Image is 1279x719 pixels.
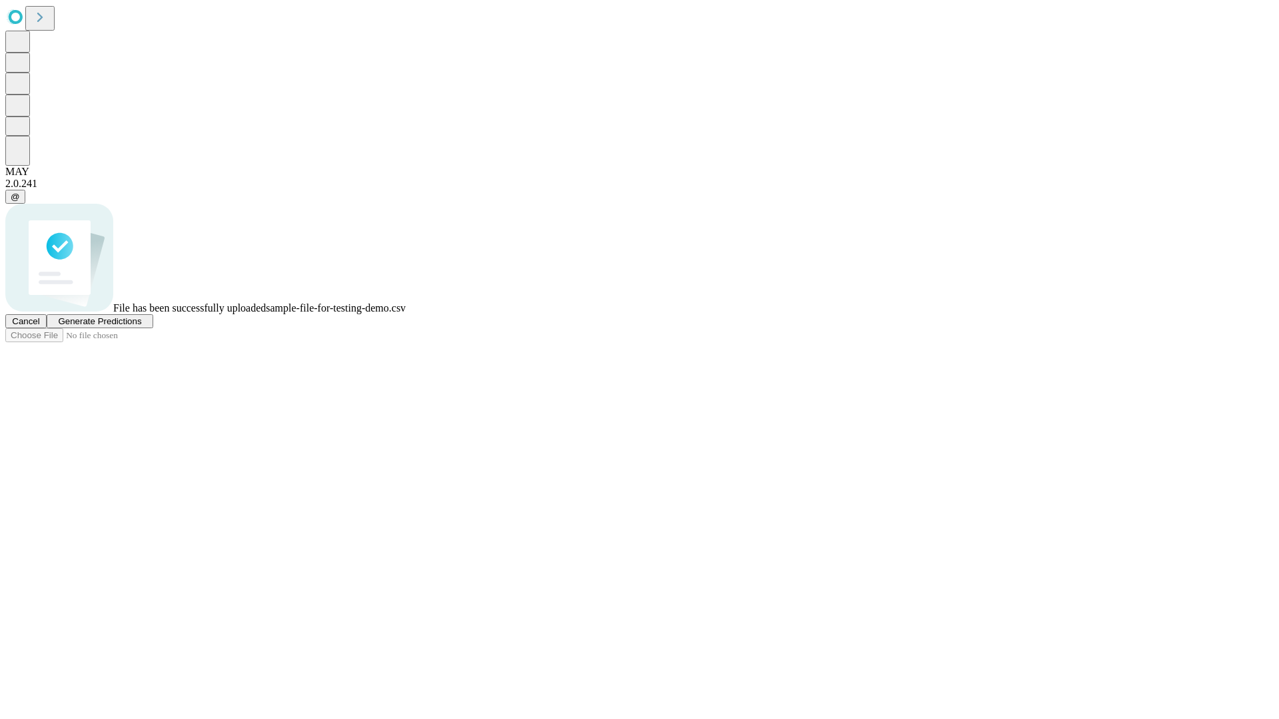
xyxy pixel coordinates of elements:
span: sample-file-for-testing-demo.csv [266,302,406,314]
div: MAY [5,166,1274,178]
span: @ [11,192,20,202]
span: File has been successfully uploaded [113,302,266,314]
button: @ [5,190,25,204]
button: Generate Predictions [47,314,153,328]
span: Cancel [12,316,40,326]
span: Generate Predictions [58,316,141,326]
button: Cancel [5,314,47,328]
div: 2.0.241 [5,178,1274,190]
